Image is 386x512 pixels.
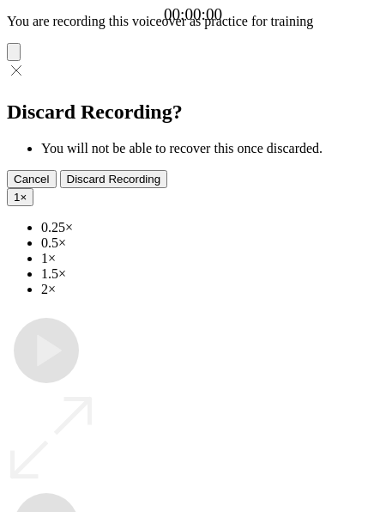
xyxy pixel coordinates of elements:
button: Cancel [7,170,57,188]
li: 1× [41,251,379,266]
button: 1× [7,188,33,206]
li: 2× [41,282,379,297]
button: Discard Recording [60,170,168,188]
li: 0.25× [41,220,379,235]
li: 1.5× [41,266,379,282]
span: 1 [14,191,20,204]
li: 0.5× [41,235,379,251]
h2: Discard Recording? [7,101,379,124]
li: You will not be able to recover this once discarded. [41,141,379,156]
a: 00:00:00 [164,5,222,24]
p: You are recording this voiceover as practice for training [7,14,379,29]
